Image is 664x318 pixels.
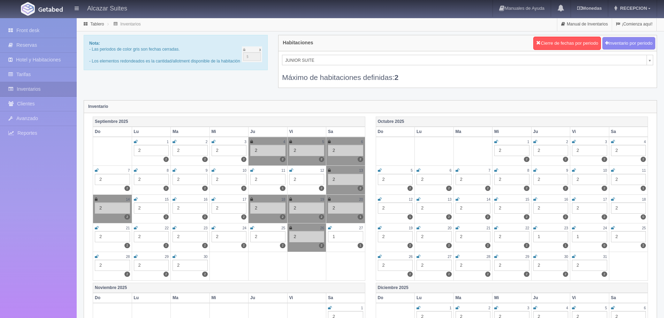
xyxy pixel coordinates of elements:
[165,255,169,259] small: 29
[171,127,210,137] th: Ma
[320,198,324,201] small: 19
[446,243,451,248] label: 2
[577,6,602,11] b: Monedas
[524,214,529,220] label: 2
[38,7,63,12] img: Getabed
[572,202,607,214] div: 2
[527,306,529,310] small: 3
[285,55,644,66] span: JUNIOR SUITE
[132,293,171,303] th: Lu
[605,140,607,144] small: 3
[618,6,647,11] span: RECEPCION
[485,186,490,191] label: 2
[134,260,169,271] div: 2
[533,202,568,214] div: 2
[566,169,568,172] small: 9
[165,226,169,230] small: 22
[417,260,452,271] div: 2
[358,243,363,248] label: 1
[563,243,568,248] label: 1
[494,174,529,185] div: 2
[524,243,529,248] label: 2
[487,198,490,201] small: 14
[281,169,285,172] small: 11
[328,202,363,214] div: 2
[641,243,646,248] label: 2
[289,202,325,214] div: 2
[124,272,130,277] label: 2
[93,127,132,137] th: Do
[126,255,130,259] small: 28
[319,243,324,248] label: 2
[378,260,413,271] div: 2
[163,272,169,277] label: 2
[487,255,490,259] small: 28
[494,260,529,271] div: 2
[448,255,451,259] small: 27
[446,272,451,277] label: 2
[602,37,655,50] button: Inventario por periodo
[409,255,413,259] small: 26
[87,3,127,12] h4: Alcazar Suites
[134,231,169,242] div: 2
[378,231,413,242] div: 2
[494,231,529,242] div: 2
[243,198,246,201] small: 17
[415,127,454,137] th: Lu
[204,255,207,259] small: 30
[563,272,568,277] label: 2
[124,214,130,220] label: 2
[456,231,491,242] div: 2
[641,157,646,162] label: 2
[485,214,490,220] label: 2
[644,306,646,310] small: 6
[572,145,607,156] div: 2
[163,186,169,191] label: 2
[173,260,208,271] div: 2
[409,226,413,230] small: 19
[322,140,324,144] small: 5
[566,306,568,310] small: 4
[448,226,451,230] small: 20
[167,140,169,144] small: 1
[328,145,363,156] div: 2
[173,202,208,214] div: 2
[89,41,100,46] b: Nota:
[319,157,324,162] label: 2
[84,35,268,70] div: - Las periodos de color gris son fechas cerradas. - Los elementos redondeados es la cantidad/allo...
[488,306,490,310] small: 2
[173,145,208,156] div: 2
[243,226,246,230] small: 24
[326,293,365,303] th: Sa
[358,186,363,191] label: 2
[407,186,413,191] label: 2
[287,293,326,303] th: Vi
[487,226,490,230] small: 21
[407,214,413,220] label: 1
[206,169,208,172] small: 9
[642,198,646,201] small: 18
[328,231,363,242] div: 1
[124,186,130,191] label: 2
[605,306,607,310] small: 5
[320,169,324,172] small: 12
[525,255,529,259] small: 29
[95,231,130,242] div: 2
[173,231,208,242] div: 2
[319,186,324,191] label: 2
[202,272,207,277] label: 2
[642,226,646,230] small: 25
[358,214,363,220] label: 1
[603,226,607,230] small: 24
[95,260,130,271] div: 2
[527,169,529,172] small: 8
[644,140,646,144] small: 4
[289,145,325,156] div: 2
[572,231,607,242] div: 1
[283,140,285,144] small: 4
[611,202,646,214] div: 2
[289,174,325,185] div: 2
[209,127,249,137] th: Mi
[120,22,141,27] a: Inventarios
[456,260,491,271] div: 2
